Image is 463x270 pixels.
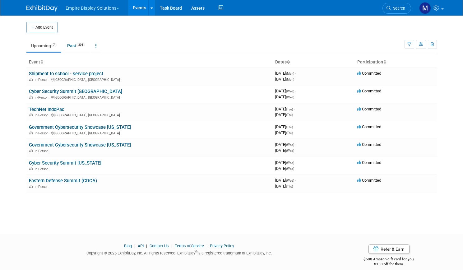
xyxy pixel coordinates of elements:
a: Terms of Service [175,244,204,248]
span: (Wed) [286,167,294,170]
span: [DATE] [275,160,296,165]
a: Government Cybersecurity Showcase [US_STATE] [29,124,131,130]
span: | [170,244,174,248]
div: [GEOGRAPHIC_DATA], [GEOGRAPHIC_DATA] [29,77,270,82]
span: 7 [51,43,57,47]
span: Committed [357,89,381,93]
span: (Wed) [286,90,294,93]
div: Copyright © 2025 ExhibitDay, Inc. All rights reserved. ExhibitDay is a registered trademark of Ex... [26,249,332,256]
div: $150 off for them. [341,262,437,267]
img: In-Person Event [29,78,33,81]
span: (Wed) [286,95,294,99]
a: Privacy Policy [210,244,234,248]
a: Shipment to school - service project [29,71,103,77]
a: Contact Us [150,244,169,248]
th: Dates [273,57,355,67]
span: (Thu) [286,185,293,188]
span: In-Person [35,149,50,153]
a: TechNet IndoPac [29,107,64,112]
a: Blog [124,244,132,248]
a: Government Cybersecurity Showcase [US_STATE] [29,142,131,148]
a: Cyber Security Summit [US_STATE] [29,160,101,166]
span: [DATE] [275,71,296,76]
a: Upcoming7 [26,40,61,52]
img: In-Person Event [29,131,33,134]
span: - [295,142,296,147]
span: [DATE] [275,107,295,111]
span: In-Person [35,78,50,82]
img: In-Person Event [29,167,33,170]
span: [DATE] [275,142,296,147]
img: Matt h [419,2,431,14]
span: | [205,244,209,248]
span: - [294,124,295,129]
span: - [295,89,296,93]
span: In-Person [35,113,50,117]
span: (Thu) [286,125,293,129]
img: In-Person Event [29,95,33,99]
span: (Mon) [286,78,294,81]
a: Sort by Participation Type [383,59,386,64]
span: [DATE] [275,77,294,81]
span: (Thu) [286,113,293,117]
a: Sort by Event Name [40,59,43,64]
span: In-Person [35,95,50,100]
img: In-Person Event [29,113,33,116]
span: In-Person [35,131,50,135]
span: (Thu) [286,131,293,135]
div: [GEOGRAPHIC_DATA], [GEOGRAPHIC_DATA] [29,130,270,135]
span: | [133,244,137,248]
button: Add Event [26,22,58,33]
span: Committed [357,142,381,147]
span: [DATE] [275,124,295,129]
span: - [295,160,296,165]
a: Search [382,3,411,14]
span: Committed [357,107,381,111]
span: In-Person [35,185,50,189]
span: [DATE] [275,89,296,93]
span: 204 [76,43,85,47]
span: In-Person [35,167,50,171]
span: - [295,178,296,183]
span: [DATE] [275,166,294,171]
span: (Tue) [286,108,293,111]
span: Committed [357,124,381,129]
img: In-Person Event [29,149,33,152]
span: [DATE] [275,95,294,99]
a: Refer & Earn [368,244,410,254]
span: (Wed) [286,161,294,165]
img: In-Person Event [29,185,33,188]
span: Committed [357,160,381,165]
th: Participation [355,57,437,67]
span: - [295,71,296,76]
span: | [145,244,149,248]
a: Sort by Start Date [287,59,290,64]
span: (Wed) [286,149,294,152]
th: Event [26,57,273,67]
sup: ® [195,250,197,254]
a: Past204 [63,40,90,52]
img: ExhibitDay [26,5,58,12]
span: [DATE] [275,130,293,135]
div: $500 Amazon gift card for you, [341,253,437,267]
div: [GEOGRAPHIC_DATA], [GEOGRAPHIC_DATA] [29,112,270,117]
a: API [138,244,144,248]
a: Eastern Defense Summit (CDCA) [29,178,97,184]
div: [GEOGRAPHIC_DATA], [GEOGRAPHIC_DATA] [29,95,270,100]
span: [DATE] [275,178,296,183]
span: Committed [357,71,381,76]
span: [DATE] [275,148,294,153]
a: Cyber Security Summit [GEOGRAPHIC_DATA] [29,89,122,94]
span: (Wed) [286,179,294,182]
span: Committed [357,178,381,183]
span: (Mon) [286,72,294,75]
span: [DATE] [275,184,293,189]
span: (Wed) [286,143,294,147]
span: [DATE] [275,112,293,117]
span: Search [391,6,405,11]
span: - [294,107,295,111]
